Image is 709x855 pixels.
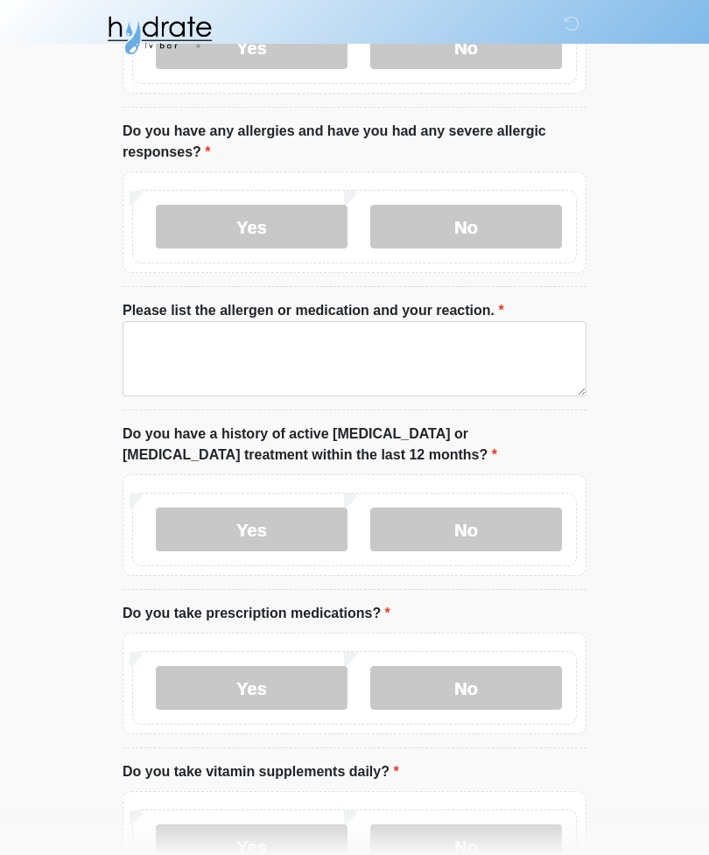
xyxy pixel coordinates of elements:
label: Yes [156,205,347,249]
label: Do you have any allergies and have you had any severe allergic responses? [123,121,586,163]
label: Do you take prescription medications? [123,603,390,624]
img: Hydrate IV Bar - Fort Collins Logo [105,13,214,57]
label: No [370,205,562,249]
label: Do you have a history of active [MEDICAL_DATA] or [MEDICAL_DATA] treatment within the last 12 mon... [123,424,586,466]
label: Do you take vitamin supplements daily? [123,761,399,782]
label: No [370,508,562,551]
label: Yes [156,666,347,710]
label: No [370,666,562,710]
label: Please list the allergen or medication and your reaction. [123,300,504,321]
label: Yes [156,508,347,551]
